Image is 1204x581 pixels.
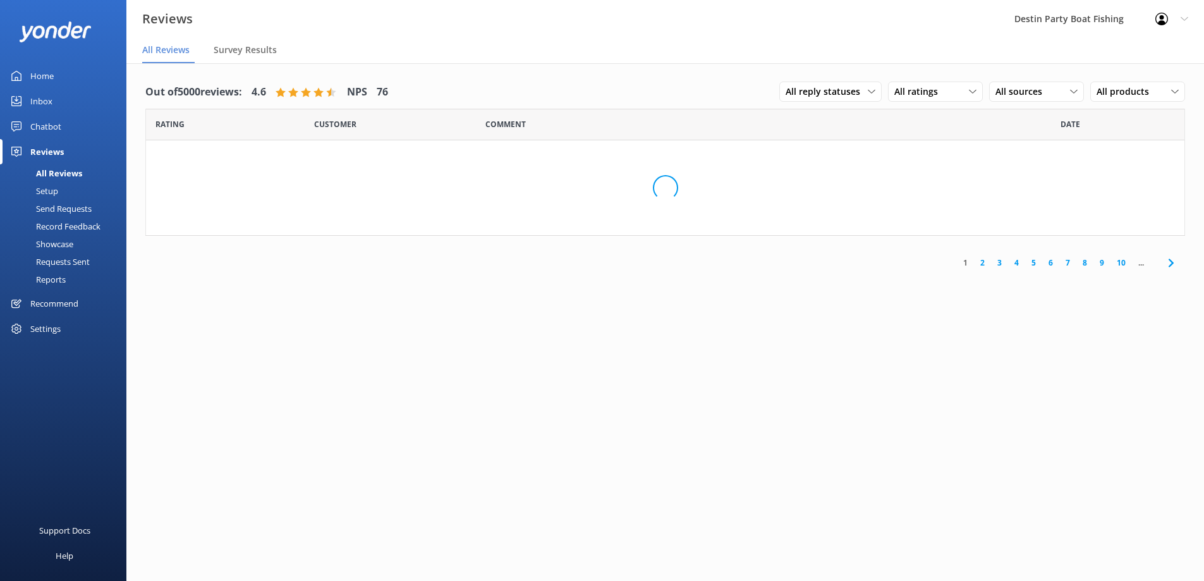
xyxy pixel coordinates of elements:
div: Settings [30,316,61,341]
div: Help [56,543,73,568]
h4: Out of 5000 reviews: [145,84,242,101]
div: Reviews [30,139,64,164]
div: Setup [8,182,58,200]
a: 2 [974,257,991,269]
a: Reports [8,271,126,288]
span: Survey Results [214,44,277,56]
a: 1 [957,257,974,269]
a: 7 [1059,257,1076,269]
span: All reply statuses [786,85,868,99]
a: 10 [1110,257,1132,269]
div: Reports [8,271,66,288]
div: Home [30,63,54,89]
h3: Reviews [142,9,193,29]
a: Showcase [8,235,126,253]
span: All Reviews [142,44,190,56]
a: Requests Sent [8,253,126,271]
span: ... [1132,257,1150,269]
div: Record Feedback [8,217,100,235]
h4: NPS [347,84,367,101]
span: Date [155,118,185,130]
div: Requests Sent [8,253,90,271]
div: All Reviews [8,164,82,182]
span: All products [1097,85,1157,99]
span: All ratings [894,85,946,99]
span: Date [1061,118,1080,130]
a: 4 [1008,257,1025,269]
h4: 4.6 [252,84,266,101]
span: Date [314,118,356,130]
div: Recommend [30,291,78,316]
a: Setup [8,182,126,200]
div: Support Docs [39,518,90,543]
a: 8 [1076,257,1093,269]
div: Send Requests [8,200,92,217]
div: Showcase [8,235,73,253]
div: Chatbot [30,114,61,139]
h4: 76 [377,84,388,101]
a: Record Feedback [8,217,126,235]
span: All sources [995,85,1050,99]
a: Send Requests [8,200,126,217]
a: 9 [1093,257,1110,269]
img: yonder-white-logo.png [19,21,92,42]
a: All Reviews [8,164,126,182]
a: 6 [1042,257,1059,269]
a: 3 [991,257,1008,269]
div: Inbox [30,89,52,114]
span: Question [485,118,526,130]
a: 5 [1025,257,1042,269]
